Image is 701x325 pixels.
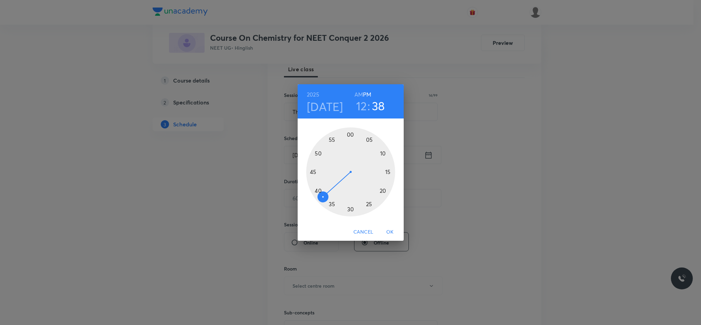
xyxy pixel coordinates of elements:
[307,90,319,99] button: 2025
[356,99,367,113] button: 12
[363,90,371,99] button: PM
[353,228,373,236] span: Cancel
[307,99,343,114] button: [DATE]
[379,226,401,238] button: OK
[367,99,370,113] h3: :
[351,226,376,238] button: Cancel
[354,90,363,99] button: AM
[382,228,398,236] span: OK
[372,99,385,113] button: 38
